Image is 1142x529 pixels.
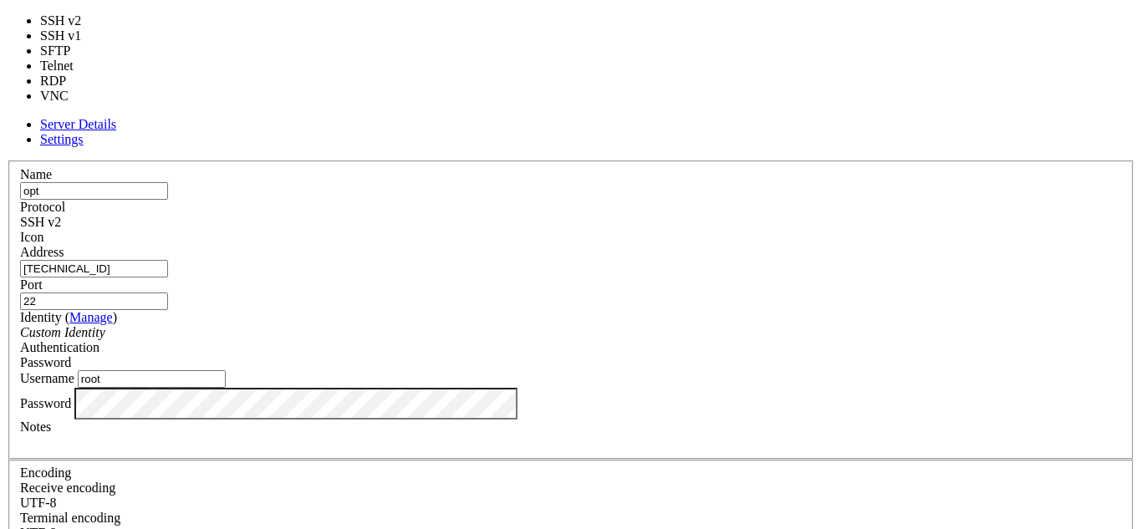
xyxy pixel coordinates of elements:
[20,167,52,181] label: Name
[20,200,65,214] label: Protocol
[40,43,101,58] li: SFTP
[20,310,117,324] label: Identity
[65,310,117,324] span: ( )
[40,13,101,28] li: SSH v2
[20,260,168,277] input: Host Name or IP
[40,89,101,104] li: VNC
[40,58,101,74] li: Telnet
[20,340,99,354] label: Authentication
[40,74,101,89] li: RDP
[20,182,168,200] input: Server Name
[20,292,168,310] input: Port Number
[20,245,64,259] label: Address
[20,420,51,434] label: Notes
[40,117,116,131] a: Server Details
[40,132,84,146] a: Settings
[20,215,61,229] span: SSH v2
[20,481,115,495] label: Set the expected encoding for data received from the host. If the encodings do not match, visual ...
[20,511,120,525] label: The default terminal encoding. ISO-2022 enables character map translations (like graphics maps). ...
[20,395,71,409] label: Password
[20,496,57,510] span: UTF-8
[40,28,101,43] li: SSH v1
[20,325,1122,340] div: Custom Identity
[20,496,1122,511] div: UTF-8
[69,310,113,324] a: Manage
[20,215,1122,230] div: SSH v2
[20,230,43,244] label: Icon
[78,370,226,388] input: Login Username
[20,277,43,292] label: Port
[20,325,105,339] i: Custom Identity
[20,355,1122,370] div: Password
[20,465,71,480] label: Encoding
[20,355,71,369] span: Password
[20,371,74,385] label: Username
